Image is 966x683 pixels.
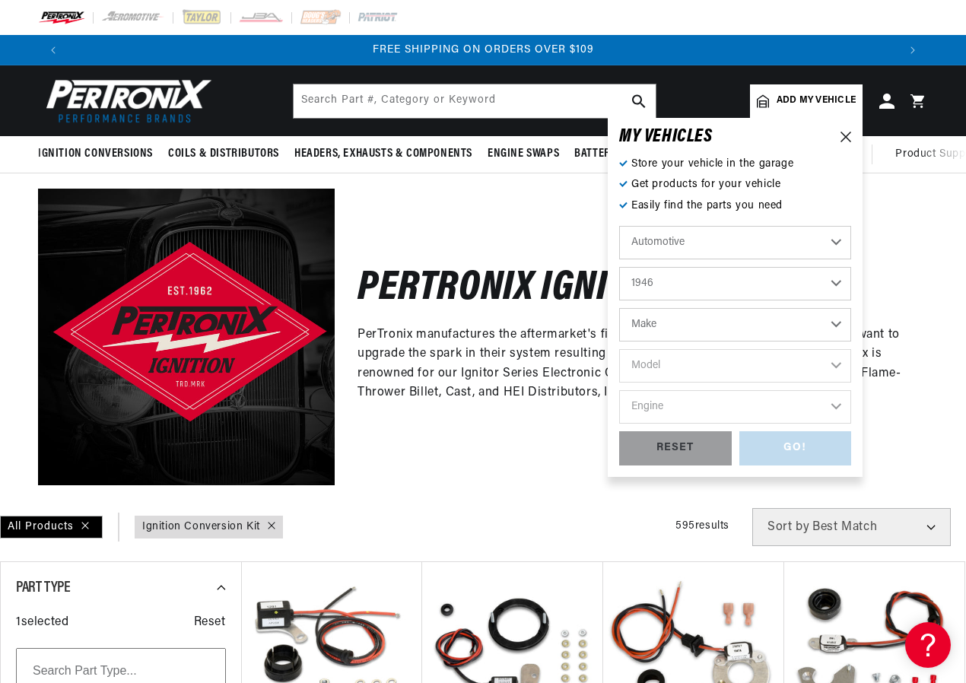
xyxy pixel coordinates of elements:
summary: Headers, Exhausts & Components [287,136,480,172]
summary: Ignition Conversions [38,136,160,172]
summary: Battery Products [567,136,678,172]
img: Pertronix Ignition [38,189,335,485]
select: Year [619,267,851,300]
span: Sort by [767,521,809,533]
span: Battery Products [574,146,670,162]
p: PerTronix manufactures the aftermarket's finest ignition products for enthusiasts who want to upg... [357,326,905,403]
button: Translation missing: en.sections.announcements.next_announcement [898,35,928,65]
p: Get products for your vehicle [619,176,851,193]
select: Model [619,349,851,383]
a: Add my vehicle [750,84,863,118]
span: 595 results [675,520,729,532]
select: Sort by [752,508,951,546]
a: Ignition Conversion Kit [142,519,260,535]
div: Announcement [68,42,898,59]
p: Store your vehicle in the garage [619,156,851,173]
span: Add my vehicle [777,94,856,108]
select: Engine [619,390,851,424]
h6: MY VEHICLE S [619,129,713,145]
button: search button [622,84,656,118]
p: Easily find the parts you need [619,198,851,214]
select: Make [619,308,851,341]
span: Coils & Distributors [168,146,279,162]
input: Search Part #, Category or Keyword [294,84,656,118]
span: Reset [194,613,226,633]
span: Engine Swaps [488,146,559,162]
img: Pertronix [38,75,213,127]
button: Translation missing: en.sections.announcements.previous_announcement [38,35,68,65]
select: Ride Type [619,226,851,259]
span: Headers, Exhausts & Components [294,146,472,162]
span: FREE SHIPPING ON ORDERS OVER $109 [373,44,594,56]
span: 1 selected [16,613,68,633]
span: Part Type [16,580,70,596]
h2: Pertronix Ignition [357,272,681,307]
summary: Engine Swaps [480,136,567,172]
span: Ignition Conversions [38,146,153,162]
div: RESET [619,431,732,465]
summary: Coils & Distributors [160,136,287,172]
div: 3 of 3 [68,42,898,59]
